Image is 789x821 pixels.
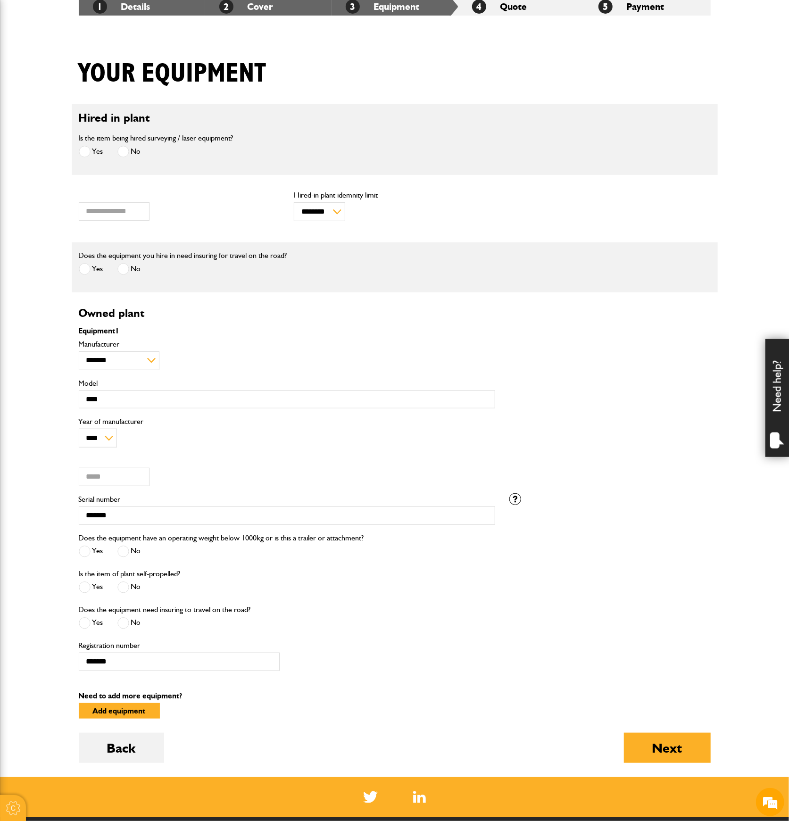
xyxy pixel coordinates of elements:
[79,340,495,348] label: Manufacturer
[79,642,280,649] label: Registration number
[79,703,160,719] button: Add equipment
[79,546,103,557] label: Yes
[79,146,103,158] label: Yes
[117,263,141,275] label: No
[79,111,711,125] h2: Hired in plant
[79,733,164,763] button: Back
[79,307,711,320] h2: Owned plant
[79,606,251,614] label: Does the equipment need insuring to travel on the road?
[413,791,426,803] img: Linked In
[79,58,266,90] h1: Your equipment
[117,546,141,557] label: No
[294,191,495,199] label: Hired-in plant idemnity limit
[116,326,120,335] span: 1
[79,692,711,700] p: Need to add more equipment?
[79,418,495,425] label: Year of manufacturer
[624,733,711,763] button: Next
[79,380,495,387] label: Model
[79,252,287,259] label: Does the equipment you hire in need insuring for travel on the road?
[79,134,233,142] label: Is the item being hired surveying / laser equipment?
[79,327,495,335] p: Equipment
[79,570,181,578] label: Is the item of plant self-propelled?
[79,496,495,503] label: Serial number
[93,1,150,12] a: 1Details
[765,339,789,457] div: Need help?
[219,1,274,12] a: 2Cover
[79,617,103,629] label: Yes
[117,146,141,158] label: No
[413,791,426,803] a: LinkedIn
[79,534,364,542] label: Does the equipment have an operating weight below 1000kg or is this a trailer or attachment?
[117,617,141,629] label: No
[363,791,378,803] img: Twitter
[117,581,141,593] label: No
[79,581,103,593] label: Yes
[79,263,103,275] label: Yes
